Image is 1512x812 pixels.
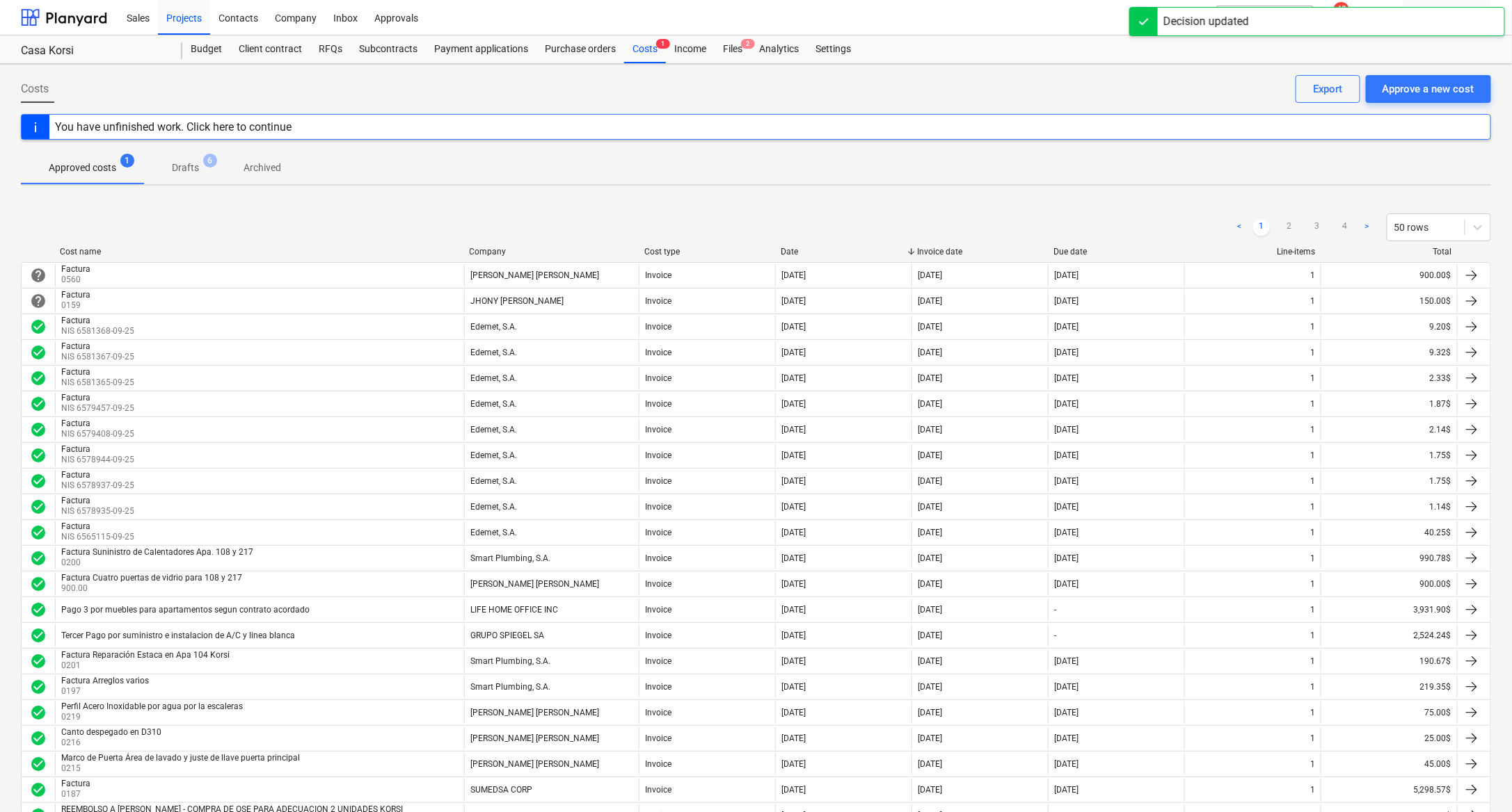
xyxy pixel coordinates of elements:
div: [DATE] [1054,682,1079,692]
div: [PERSON_NAME] [PERSON_NAME] [470,708,599,717]
div: [DATE] [918,682,942,692]
div: 45.00$ [1321,753,1457,775]
div: 1 [1310,708,1315,717]
div: [DATE] [918,450,942,460]
p: NIS 6578937-09-25 [61,480,134,492]
a: Purchase orders [536,35,624,63]
div: [DATE] [1054,270,1079,280]
a: Settings [807,35,859,63]
div: Factura [61,264,90,274]
div: Invoice was approved [30,781,47,798]
div: Factura Reparación Estaca en Apa 104 Korsi [61,650,230,660]
a: RFQs [310,35,351,63]
div: Edemet, S.A. [470,502,517,512]
div: 1 [1310,528,1315,537]
div: Due date [1053,247,1179,257]
span: check_circle [30,318,47,335]
p: NIS 6565115-09-25 [61,531,134,543]
div: Invoice [645,733,671,743]
span: 1 [120,154,134,168]
div: 2.33$ [1321,367,1457,389]
div: - [1054,631,1056,640]
div: 1 [1310,270,1315,280]
div: You have unfinished work. Click here to continue [55,120,292,133]
div: 1.87$ [1321,393,1457,415]
div: [DATE] [918,579,942,589]
span: check_circle [30,627,47,644]
a: Costs1 [624,35,666,63]
div: 900.00$ [1321,573,1457,595]
div: [DATE] [781,605,806,615]
div: Invoice [645,322,671,332]
div: [DATE] [918,553,942,563]
div: Invoice [645,373,671,383]
div: [DATE] [781,373,806,383]
div: Edemet, S.A. [470,425,517,435]
div: 1 [1310,450,1315,460]
p: 0197 [61,685,152,697]
span: Costs [21,81,49,97]
div: 5,298.57$ [1321,779,1457,801]
a: Next page [1359,219,1376,236]
a: Files2 [715,35,751,63]
div: Invoice [645,425,671,435]
span: check_circle [30,473,47,489]
div: [DATE] [1054,425,1079,435]
div: 25.00$ [1321,727,1457,749]
div: [DATE] [781,579,806,589]
a: Analytics [751,35,807,63]
p: 0201 [61,660,232,672]
a: Subcontracts [351,35,426,63]
span: help [30,293,47,309]
div: 1 [1310,759,1315,769]
div: Factura Cuatro puertas de vidrio para 108 y 217 [61,573,242,583]
div: [DATE] [1054,656,1079,666]
div: Invoice was approved [30,601,47,618]
div: 1 [1310,579,1315,589]
div: Invoice [645,270,671,280]
div: [DATE] [1054,733,1079,743]
div: [DATE] [1054,502,1079,512]
p: NIS 6581365-09-25 [61,377,134,389]
div: [DATE] [781,322,806,332]
p: 0187 [61,788,93,800]
div: [DATE] [918,373,942,383]
div: [PERSON_NAME] [PERSON_NAME] [470,733,599,743]
div: Edemet, S.A. [470,373,517,383]
div: Invoice [645,296,671,306]
div: Edemet, S.A. [470,348,517,357]
div: Invoice [645,348,671,357]
div: [DATE] [918,348,942,357]
div: Invoice [645,528,671,537]
div: Factura [61,316,132,325]
span: check_circle [30,370,47,387]
div: [DATE] [918,605,942,615]
div: [DATE] [918,296,942,306]
div: Factura [61,779,90,788]
p: Approved costs [49,161,116,175]
div: [DATE] [918,708,942,717]
div: Costs [624,35,666,63]
div: 1 [1310,476,1315,486]
div: 75.00$ [1321,701,1457,724]
div: [DATE] [781,682,806,692]
div: 1 [1310,373,1315,383]
div: Invoice [645,579,671,589]
div: Factura [61,290,90,300]
div: 1 [1310,605,1315,615]
p: 0216 [61,737,164,749]
div: [DATE] [918,425,942,435]
a: Page 4 [1337,219,1353,236]
p: NIS 6578944-09-25 [61,454,134,466]
div: Invoice was approved [30,524,47,541]
span: check_circle [30,344,47,361]
div: 1 [1310,296,1315,306]
div: [DATE] [918,631,942,640]
p: NIS 6581368-09-25 [61,325,134,337]
div: Smart Plumbing, S.A. [470,553,550,563]
div: - [1054,605,1056,615]
div: 219.35$ [1321,676,1457,698]
div: [DATE] [1054,759,1079,769]
span: check_circle [30,601,47,618]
